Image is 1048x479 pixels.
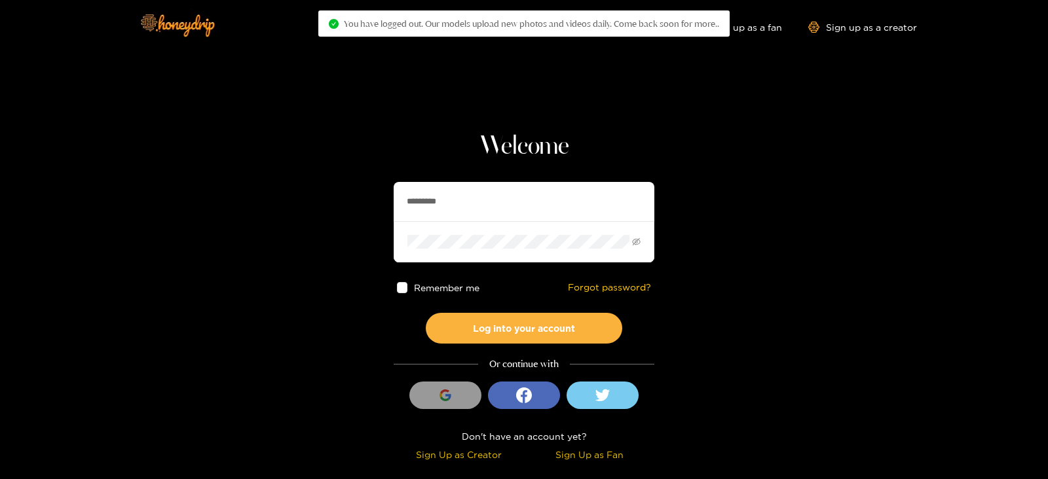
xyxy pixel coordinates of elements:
[568,282,651,293] a: Forgot password?
[394,131,654,162] h1: Welcome
[527,447,651,462] div: Sign Up as Fan
[394,357,654,372] div: Or continue with
[415,283,480,293] span: Remember me
[426,313,622,344] button: Log into your account
[394,429,654,444] div: Don't have an account yet?
[329,19,339,29] span: check-circle
[632,238,641,246] span: eye-invisible
[808,22,917,33] a: Sign up as a creator
[344,18,719,29] span: You have logged out. Our models upload new photos and videos daily. Come back soon for more..
[397,447,521,462] div: Sign Up as Creator
[692,22,782,33] a: Sign up as a fan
